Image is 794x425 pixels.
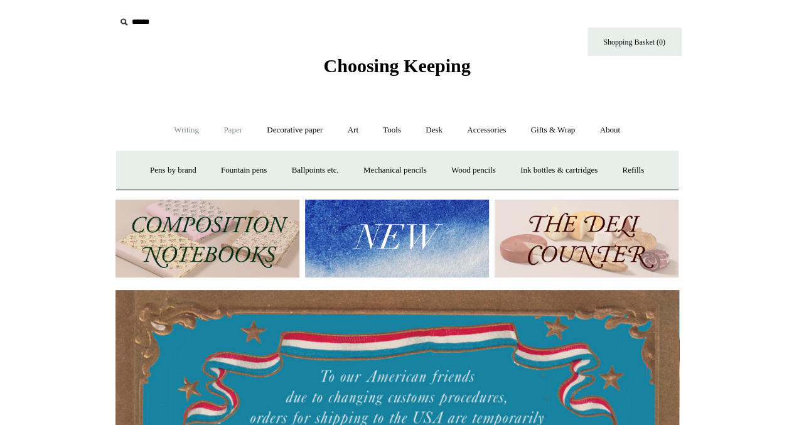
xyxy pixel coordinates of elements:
a: Desk [414,114,454,147]
a: Choosing Keeping [323,65,470,74]
a: Tools [372,114,412,147]
a: Ballpoints etc. [281,154,350,187]
a: Accessories [456,114,517,147]
img: New.jpg__PID:f73bdf93-380a-4a35-bcfe-7823039498e1 [305,200,489,278]
span: Choosing Keeping [323,55,470,76]
a: Gifts & Wrap [519,114,586,147]
img: The Deli Counter [495,200,679,278]
a: Mechanical pencils [352,154,438,187]
a: Ink bottles & cartridges [509,154,609,187]
a: Art [336,114,370,147]
a: Shopping Basket (0) [587,28,682,56]
a: Refills [611,154,655,187]
a: Fountain pens [210,154,278,187]
a: Decorative paper [255,114,334,147]
a: Writing [163,114,210,147]
a: Pens by brand [139,154,208,187]
a: About [588,114,631,147]
a: Wood pencils [440,154,507,187]
a: Paper [212,114,254,147]
img: 202302 Composition ledgers.jpg__PID:69722ee6-fa44-49dd-a067-31375e5d54ec [115,200,299,278]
